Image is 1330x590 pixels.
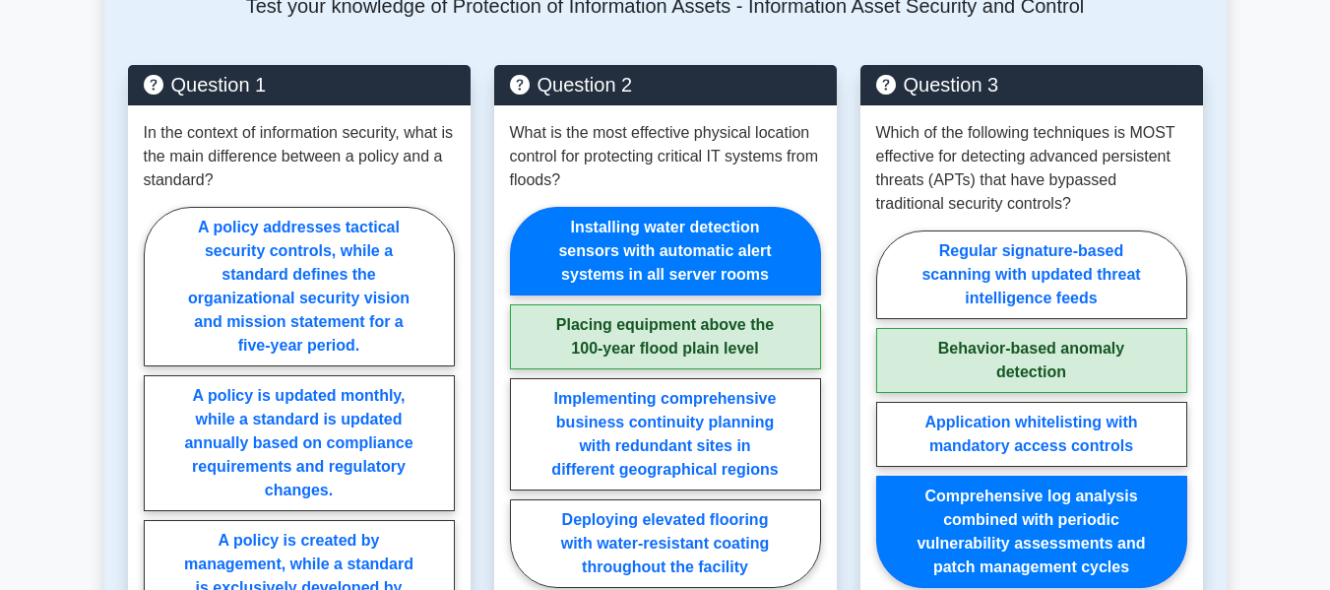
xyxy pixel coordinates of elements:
h5: Question 1 [144,73,455,97]
h5: Question 2 [510,73,821,97]
p: Which of the following techniques is MOST effective for detecting advanced persistent threats (AP... [876,121,1187,216]
label: Placing equipment above the 100-year flood plain level [510,304,821,369]
h5: Question 3 [876,73,1187,97]
label: A policy is updated monthly, while a standard is updated annually based on compliance requirement... [144,375,455,511]
label: Behavior-based anomaly detection [876,328,1187,393]
p: In the context of information security, what is the main difference between a policy and a standard? [144,121,455,192]
label: Regular signature-based scanning with updated threat intelligence feeds [876,230,1187,319]
label: Deploying elevated flooring with water-resistant coating throughout the facility [510,499,821,588]
label: A policy addresses tactical security controls, while a standard defines the organizational securi... [144,207,455,366]
label: Comprehensive log analysis combined with periodic vulnerability assessments and patch management ... [876,476,1187,588]
label: Application whitelisting with mandatory access controls [876,402,1187,467]
label: Implementing comprehensive business continuity planning with redundant sites in different geograp... [510,378,821,491]
p: What is the most effective physical location control for protecting critical IT systems from floods? [510,121,821,192]
label: Installing water detection sensors with automatic alert systems in all server rooms [510,207,821,295]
